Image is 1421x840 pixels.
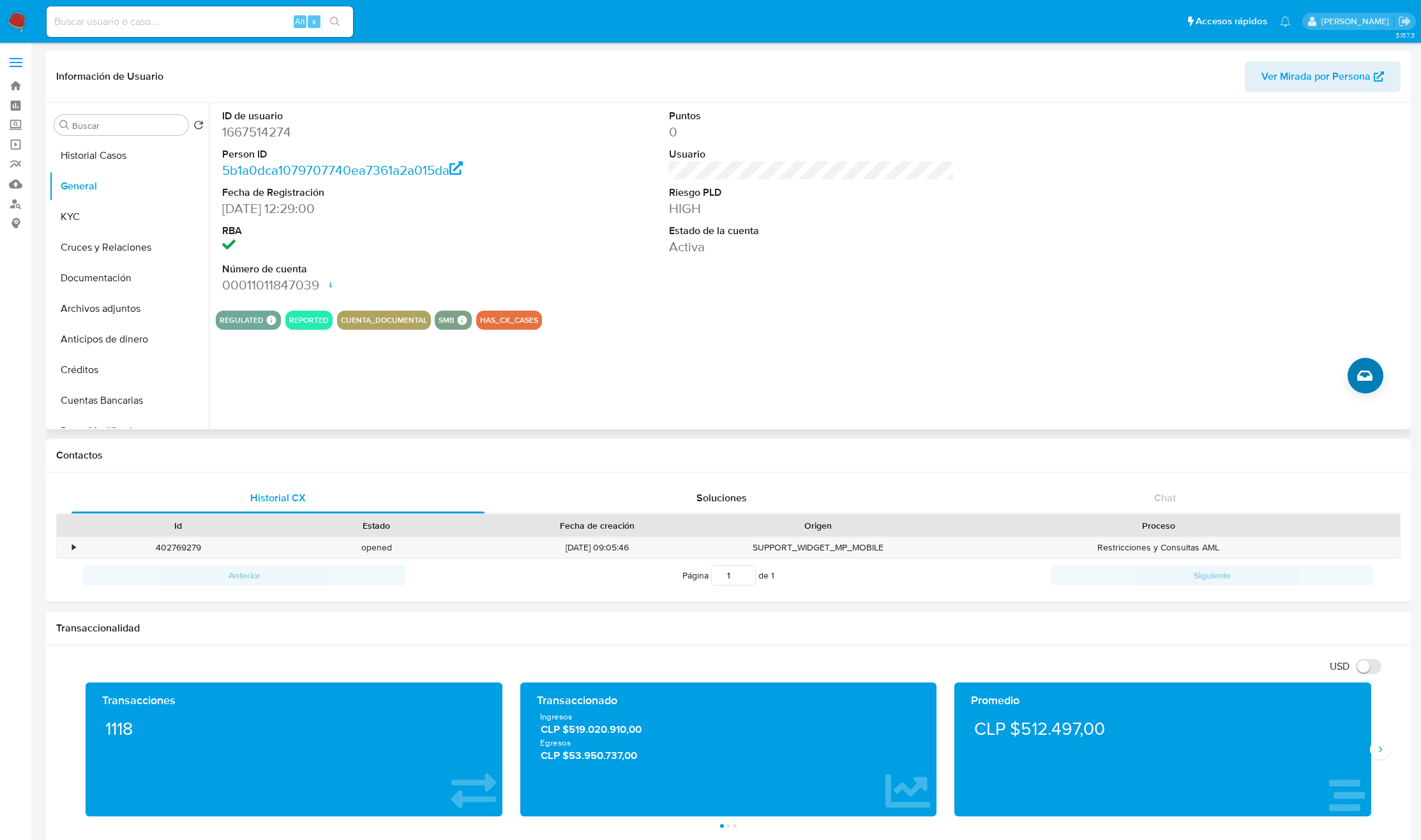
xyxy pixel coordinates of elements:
div: Proceso [926,519,1391,532]
div: Estado [287,519,467,532]
button: Historial Casos [49,140,209,171]
span: Ver Mirada por Persona [1261,61,1371,92]
div: Id [88,519,269,532]
dt: ID de usuario [222,109,507,123]
dt: Fecha de Registración [222,186,507,200]
button: Ver Mirada por Persona [1245,61,1401,92]
p: nicolas.luzardo@mercadolibre.com [1321,15,1394,27]
div: [DATE] 09:05:46 [476,537,719,558]
button: Siguiente [1051,565,1374,586]
dd: 00011011847039 [222,276,507,294]
button: Anterior [83,565,406,586]
span: Alt [295,15,305,27]
h1: Transaccionalidad [56,622,1401,635]
dt: Número de cuenta [222,262,507,276]
a: 5b1a0dca1079707740ea7361a2a015da [222,161,463,179]
h1: Contactos [56,449,1401,462]
button: Créditos [49,355,209,385]
div: SUPPORT_WIDGET_MP_MOBILE [719,537,917,558]
button: Volver al orden por defecto [193,120,204,134]
input: Buscar usuario o caso... [47,13,353,30]
span: 1 [771,569,774,582]
dt: Person ID [222,147,507,161]
button: General [49,171,209,202]
a: Notificaciones [1280,16,1291,27]
span: Soluciones [696,490,747,505]
input: Buscar [72,120,183,131]
span: Accesos rápidos [1196,15,1267,28]
span: Página de [682,565,774,586]
div: Origen [728,519,908,532]
dd: [DATE] 12:29:00 [222,200,507,217]
dd: Activa [669,238,954,256]
dt: Estado de la cuenta [669,224,954,238]
dd: 0 [669,123,954,141]
span: Chat [1154,490,1176,505]
h1: Información de Usuario [56,70,163,83]
dd: 1667514274 [222,123,507,141]
dt: Puntos [669,109,954,123]
div: Fecha de creación [485,519,710,532]
div: opened [278,537,476,558]
dd: HIGH [669,200,954,217]
button: Buscar [59,120,70,130]
dt: Riesgo PLD [669,186,954,200]
a: Salir [1398,15,1411,28]
span: Historial CX [250,490,306,505]
button: Datos Modificados [49,416,209,446]
button: Anticipos de dinero [49,324,209,355]
button: Cruces y Relaciones [49,232,209,263]
span: s [312,15,316,27]
dt: Usuario [669,147,954,161]
div: Restricciones y Consultas AML [917,537,1400,558]
dt: RBA [222,224,507,238]
div: • [72,542,75,554]
button: Documentación [49,263,209,293]
button: Cuentas Bancarias [49,385,209,416]
div: 402769279 [79,537,278,558]
button: KYC [49,202,209,232]
button: search-icon [322,13,348,31]
button: Archivos adjuntos [49,293,209,324]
